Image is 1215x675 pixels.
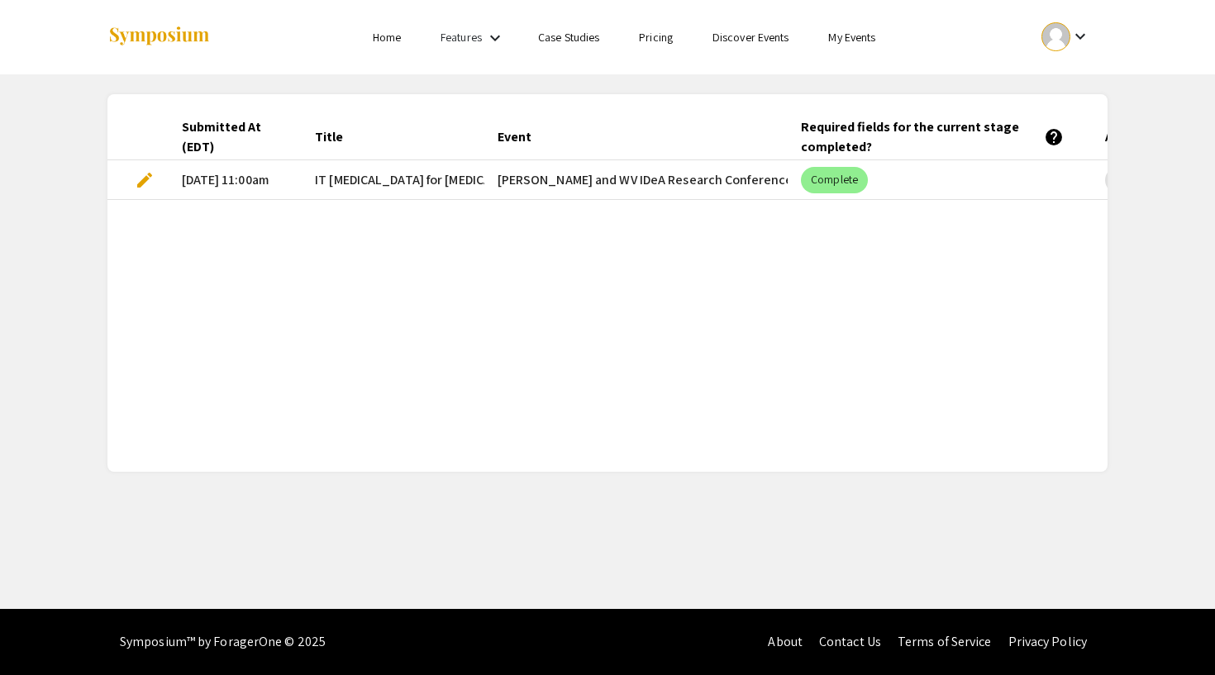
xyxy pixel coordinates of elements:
a: Pricing [639,30,673,45]
a: About [768,633,803,650]
img: Symposium by ForagerOne [107,26,211,48]
button: Expand account dropdown [1024,18,1108,55]
div: Symposium™ by ForagerOne © 2025 [120,609,326,675]
mat-cell: [PERSON_NAME] and WV IDeA Research Conference [484,160,789,200]
div: Submitted At (EDT) [182,117,289,157]
a: Terms of Service [898,633,992,650]
a: Contact Us [819,633,881,650]
a: Discover Events [712,30,789,45]
span: IT [MEDICAL_DATA] for [MEDICAL_DATA] in Aneurysmal [MEDICAL_DATA] [315,170,721,190]
div: Event [498,127,531,147]
a: My Events [828,30,875,45]
a: Case Studies [538,30,599,45]
div: Submitted At (EDT) [182,117,274,157]
mat-chip: Complete [801,167,868,193]
a: Features [441,30,482,45]
mat-icon: Expand Features list [485,28,505,48]
div: Title [315,127,358,147]
iframe: Chat [12,601,70,663]
a: Privacy Policy [1008,633,1087,650]
div: Required fields for the current stage completed?help [801,117,1079,157]
mat-chip: Stage 1, None [1105,167,1190,193]
mat-icon: help [1044,127,1064,147]
div: Event [498,127,546,147]
div: Required fields for the current stage completed? [801,117,1064,157]
div: Title [315,127,343,147]
mat-cell: [DATE] 11:00am [169,160,303,200]
mat-icon: Expand account dropdown [1070,26,1090,46]
a: Home [373,30,401,45]
span: edit [135,170,155,190]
